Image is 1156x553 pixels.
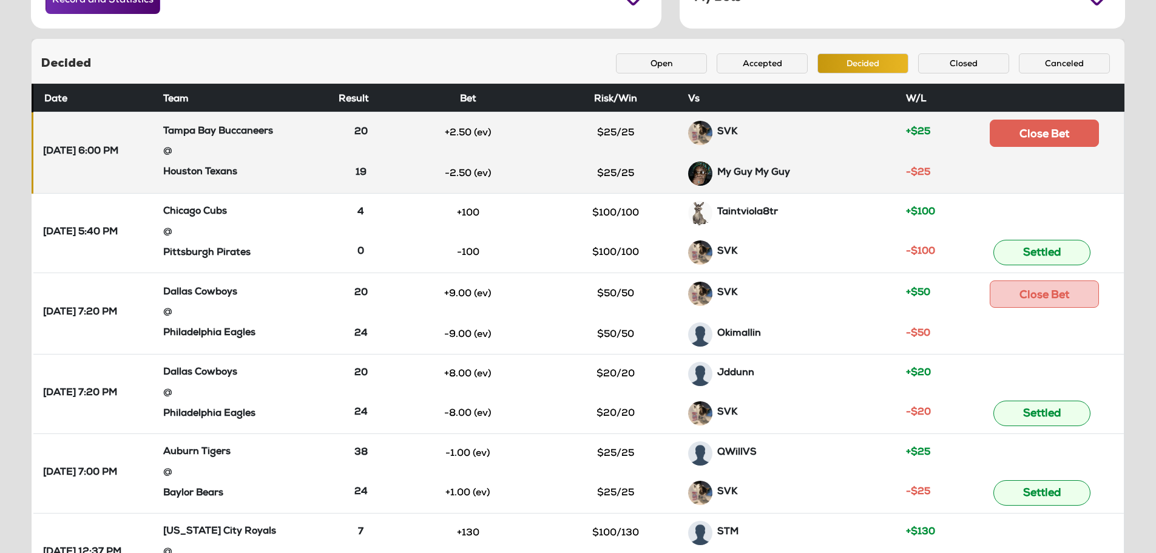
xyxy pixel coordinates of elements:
strong: Auburn Tigers [163,447,231,457]
strong: 24 [354,408,368,418]
img: GGTJwxpDP8f4YzxztqnhC4AAAAASUVORK5CYII= [688,121,712,145]
th: Bet [388,84,549,112]
strong: [US_STATE] City Royals [163,527,276,537]
th: W/L [901,84,964,112]
strong: -$25 [906,168,930,178]
button: Accepted [717,53,808,73]
button: +100 [422,203,513,223]
button: -8.00 (ev) [422,403,513,424]
strong: 19 [356,168,367,178]
strong: 24 [354,487,368,497]
th: Date [33,84,159,112]
strong: 20 [354,127,368,137]
img: avatar-default.png [688,322,712,347]
button: -1.00 (ev) [422,443,513,464]
button: Open [616,53,707,73]
strong: [DATE] 7:20 PM [43,387,117,401]
button: Settled [993,240,1090,265]
strong: My Guy My Guy [717,168,790,178]
strong: +$20 [906,368,931,378]
strong: +$100 [906,208,935,217]
button: $50/50 [570,283,661,304]
strong: 4 [357,208,364,217]
button: $20/20 [570,403,661,424]
th: Vs [683,84,902,112]
strong: Taintviola8tr [717,208,778,217]
button: Close Bet [990,280,1099,308]
strong: Baylor Bears [163,489,223,498]
strong: -$100 [906,247,935,257]
strong: Chicago Cubs [163,207,227,217]
div: @ [163,222,329,245]
th: Risk/Win [548,84,683,112]
button: +9.00 (ev) [422,283,513,304]
img: GGTJwxpDP8f4YzxztqnhC4AAAAASUVORK5CYII= [688,401,712,426]
button: Close Bet [990,120,1099,147]
button: Decided [817,53,908,73]
strong: +$130 [906,528,935,537]
th: Result [334,84,387,112]
strong: Philadelphia Eagles [163,328,255,338]
strong: +$50 [906,288,930,298]
h5: Decided [41,56,91,71]
div: @ [163,141,329,164]
button: Canceled [1019,53,1110,73]
strong: Okimallin [717,329,761,339]
img: avatar-default.png [688,362,712,386]
strong: Philadelphia Eagles [163,409,255,419]
strong: -$50 [906,329,930,339]
strong: +$25 [906,448,930,458]
strong: 20 [354,288,368,298]
strong: 20 [354,368,368,378]
button: -2.50 (ev) [422,163,513,184]
button: -9.00 (ev) [422,324,513,345]
button: $25/25 [570,123,661,143]
strong: [DATE] 7:00 PM [43,467,117,480]
strong: SVK [717,247,737,257]
strong: SVK [717,487,737,497]
div: @ [163,382,329,405]
strong: [DATE] 7:20 PM [43,307,117,320]
button: $20/20 [570,364,661,384]
strong: -$25 [906,487,930,497]
img: GGTJwxpDP8f4YzxztqnhC4AAAAASUVORK5CYII= [688,240,712,265]
button: -100 [422,242,513,263]
strong: SVK [717,288,737,298]
strong: Houston Texans [163,168,237,177]
strong: Dallas Cowboys [163,368,237,378]
button: +2.50 (ev) [422,123,513,143]
button: Settled [993,401,1090,426]
div: @ [163,302,329,325]
strong: +$25 [906,127,930,137]
strong: SVK [717,408,737,418]
button: $100/130 [570,523,661,543]
img: avatar-default.png [688,521,712,545]
strong: Dallas Cowboys [163,288,237,297]
strong: -$20 [906,408,931,418]
button: +130 [422,523,513,543]
img: GGTJwxpDP8f4YzxztqnhC4AAAAASUVORK5CYII= [688,481,712,505]
img: 9k= [688,201,712,225]
strong: 0 [357,247,364,257]
div: @ [163,462,329,485]
strong: SVK [717,127,737,137]
img: GGTJwxpDP8f4YzxztqnhC4AAAAASUVORK5CYII= [688,282,712,306]
strong: [DATE] 6:00 PM [43,146,118,159]
th: Team [158,84,334,112]
button: Closed [918,53,1009,73]
strong: 7 [358,528,363,537]
button: $25/25 [570,163,661,184]
strong: Jddunn [717,368,754,378]
button: $25/25 [570,483,661,503]
button: +8.00 (ev) [422,364,513,384]
strong: STM [717,528,739,537]
img: 0SACF+H0i40AAAAASUVORK5CYII= [688,161,712,186]
strong: Tampa Bay Buccaneers [163,127,273,137]
button: +1.00 (ev) [422,483,513,503]
button: $50/50 [570,324,661,345]
button: Settled [993,480,1090,506]
button: $100/100 [570,242,661,263]
strong: QWillVS [717,448,757,458]
strong: 24 [354,329,368,339]
button: $100/100 [570,203,661,223]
